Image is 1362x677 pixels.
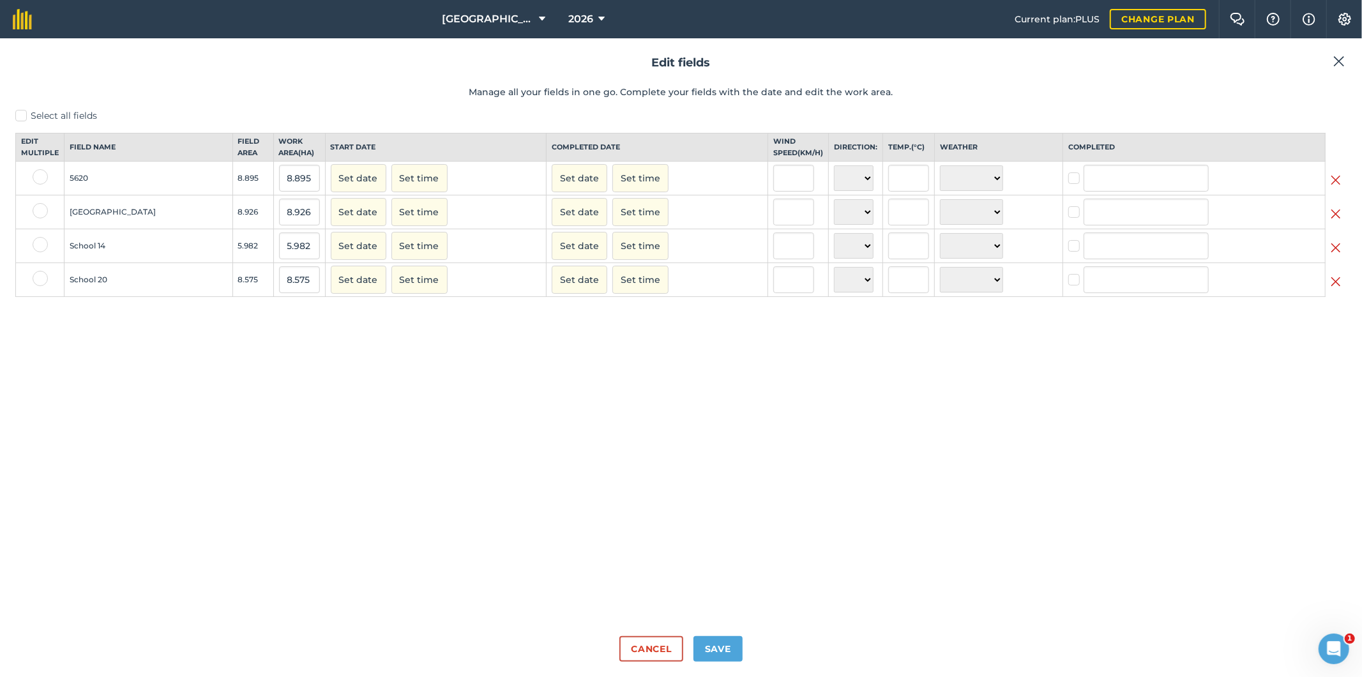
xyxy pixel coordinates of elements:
button: Set date [331,198,386,226]
td: 8.895 [232,162,273,195]
td: School 20 [64,263,233,297]
span: 1 [1345,634,1355,644]
th: Field name [64,133,233,162]
button: Set date [552,232,607,260]
img: svg+xml;base64,PHN2ZyB4bWxucz0iaHR0cDovL3d3dy53My5vcmcvMjAwMC9zdmciIHdpZHRoPSIyMiIgaGVpZ2h0PSIzMC... [1331,240,1341,255]
a: Change plan [1110,9,1206,29]
button: Set date [552,198,607,226]
img: svg+xml;base64,PHN2ZyB4bWxucz0iaHR0cDovL3d3dy53My5vcmcvMjAwMC9zdmciIHdpZHRoPSIyMiIgaGVpZ2h0PSIzMC... [1331,274,1341,289]
button: Save [693,636,743,662]
img: A question mark icon [1266,13,1281,26]
button: Set time [391,232,448,260]
button: Cancel [619,636,683,662]
button: Set time [612,198,669,226]
th: Start date [325,133,547,162]
td: 8.926 [232,195,273,229]
td: [GEOGRAPHIC_DATA] [64,195,233,229]
button: Set time [612,266,669,294]
button: Set date [552,266,607,294]
button: Set time [391,266,448,294]
td: 8.575 [232,263,273,297]
img: A cog icon [1337,13,1352,26]
td: 5.982 [232,229,273,263]
span: Current plan : PLUS [1015,12,1100,26]
button: Set date [331,266,386,294]
td: School 14 [64,229,233,263]
span: [GEOGRAPHIC_DATA] [443,11,534,27]
span: 2026 [568,11,593,27]
td: 5620 [64,162,233,195]
img: fieldmargin Logo [13,9,32,29]
iframe: Intercom live chat [1319,634,1349,664]
th: Edit multiple [16,133,64,162]
button: Set date [331,232,386,260]
button: Set time [391,164,448,192]
button: Set time [612,232,669,260]
th: Field Area [232,133,273,162]
th: Wind speed ( km/h ) [768,133,828,162]
p: Manage all your fields in one go. Complete your fields with the date and edit the work area. [15,85,1347,99]
button: Set date [552,164,607,192]
th: Direction: [828,133,882,162]
img: svg+xml;base64,PHN2ZyB4bWxucz0iaHR0cDovL3d3dy53My5vcmcvMjAwMC9zdmciIHdpZHRoPSIyMiIgaGVpZ2h0PSIzMC... [1331,172,1341,188]
img: svg+xml;base64,PHN2ZyB4bWxucz0iaHR0cDovL3d3dy53My5vcmcvMjAwMC9zdmciIHdpZHRoPSIyMiIgaGVpZ2h0PSIzMC... [1331,206,1341,222]
img: svg+xml;base64,PHN2ZyB4bWxucz0iaHR0cDovL3d3dy53My5vcmcvMjAwMC9zdmciIHdpZHRoPSIyMiIgaGVpZ2h0PSIzMC... [1333,54,1345,69]
th: Weather [934,133,1063,162]
th: Completed date [547,133,768,162]
label: Select all fields [15,109,1347,123]
button: Set time [391,198,448,226]
img: Two speech bubbles overlapping with the left bubble in the forefront [1230,13,1245,26]
th: Completed [1063,133,1326,162]
th: Temp. ( ° C ) [882,133,934,162]
img: svg+xml;base64,PHN2ZyB4bWxucz0iaHR0cDovL3d3dy53My5vcmcvMjAwMC9zdmciIHdpZHRoPSIxNyIgaGVpZ2h0PSIxNy... [1303,11,1315,27]
h2: Edit fields [15,54,1347,72]
th: Work area ( Ha ) [273,133,325,162]
button: Set date [331,164,386,192]
button: Set time [612,164,669,192]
